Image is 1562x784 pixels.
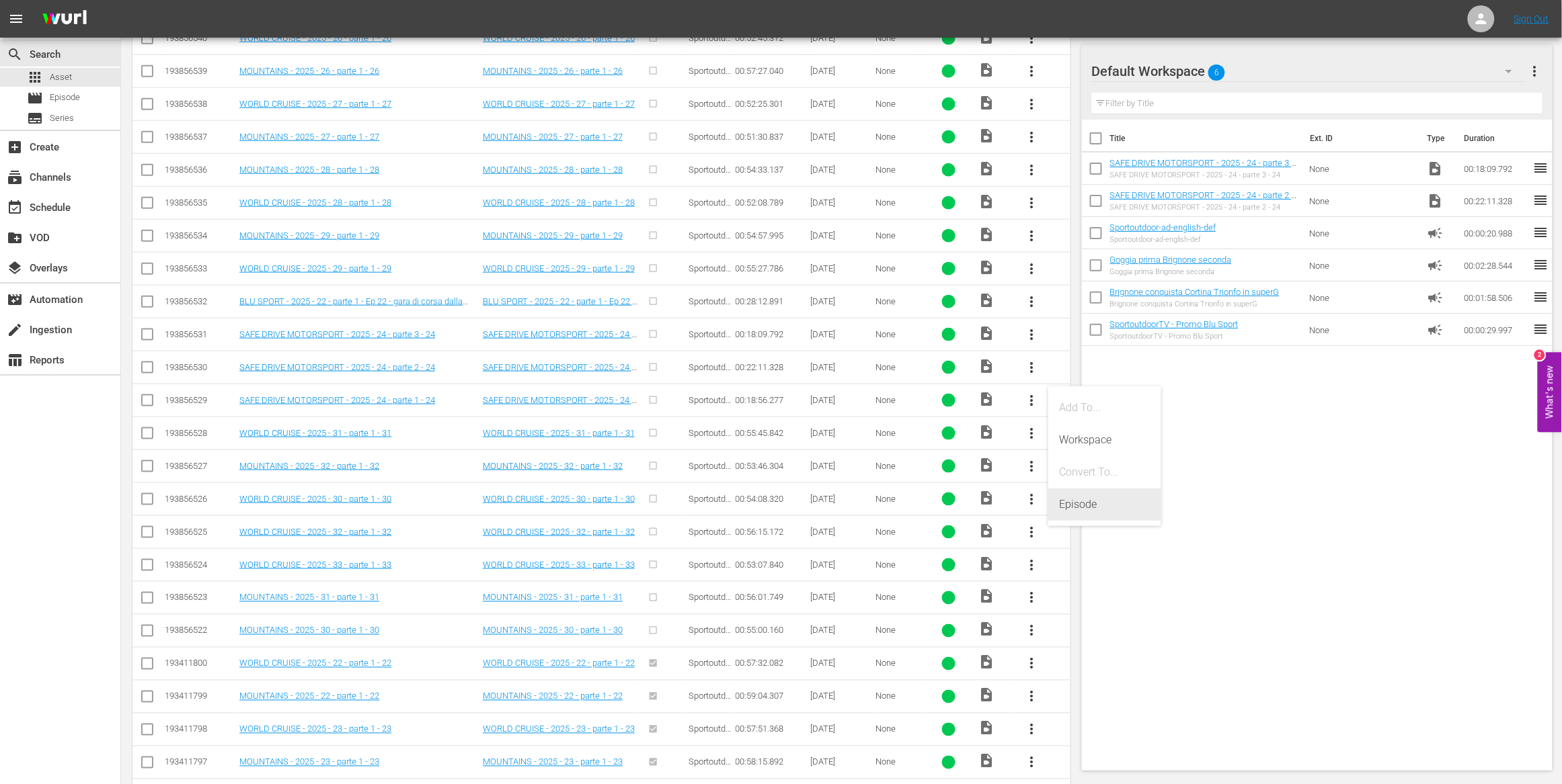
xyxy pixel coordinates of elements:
[239,691,379,701] a: MOUNTAINS - 2025 - 22 - parte 1 - 22
[978,95,994,111] span: Video
[875,625,919,636] div: None
[50,112,74,125] span: Series
[875,66,919,76] div: None
[1024,623,1040,639] span: more_vert
[978,589,994,605] span: Video
[483,132,623,142] a: MOUNTAINS - 2025 - 27 - parte 1 - 27
[483,658,635,668] a: WORLD CRUISE - 2025 - 22 - parte 1 - 22
[1059,456,1150,488] div: Convert To...
[8,11,24,27] span: menu
[689,494,731,514] span: Sportoutdoor TV
[165,33,235,43] div: 193856540
[1092,52,1525,90] div: Default Workspace
[1016,615,1048,647] button: more_vert
[239,99,391,109] a: WORLD CRUISE - 2025 - 27 - parte 1 - 27
[239,362,435,372] a: SAFE DRIVE MOTORSPORT - 2025 - 24 - parte 2 - 24
[1016,713,1048,746] button: more_vert
[1016,154,1048,186] button: more_vert
[1110,222,1216,232] a: Sportoutdoor-ad-english-def
[736,230,806,241] div: 00:54:57.995
[165,724,235,734] div: 193411798
[810,296,871,306] div: [DATE]
[810,99,871,109] div: [DATE]
[1110,158,1297,178] a: SAFE DRIVE MOTORSPORT - 2025 - 24 - parte 3 - 24
[1016,88,1048,120] button: more_vert
[27,69,43,85] span: Asset
[165,593,235,603] div: 193856523
[483,724,635,734] a: WORLD CRUISE - 2025 - 23 - parte 1 - 23
[7,230,23,246] span: VOD
[239,724,391,734] a: WORLD CRUISE - 2025 - 23 - parte 1 - 23
[1024,359,1040,376] span: more_vert
[1419,120,1456,157] th: Type
[165,132,235,142] div: 193856537
[7,169,23,185] span: Channels
[1110,267,1232,276] div: Goggia prima Brignone seconda
[165,658,235,668] div: 193411800
[1024,722,1040,738] span: more_vert
[165,66,235,76] div: 193856539
[165,691,235,701] div: 193411799
[1427,290,1443,306] span: Ad
[875,33,919,43] div: None
[689,691,731,711] span: Sportoutdoor TV
[1016,351,1048,384] button: more_vert
[1024,162,1040,178] span: more_vert
[1304,185,1422,217] td: None
[689,724,731,744] span: Sportoutdoor TV
[1427,322,1443,338] span: Ad
[1016,417,1048,449] button: more_vert
[1110,287,1280,297] a: Brignone conquista Cortina Trionfo in superG
[875,461,919,471] div: None
[875,230,919,241] div: None
[736,494,806,504] div: 00:54:08.320
[1427,257,1443,273] span: Ad
[1532,192,1549,208] span: reorder
[483,691,623,701] a: MOUNTAINS - 2025 - 22 - parte 1 - 22
[810,724,871,734] div: [DATE]
[978,226,994,243] span: Video
[1024,326,1040,343] span: more_vert
[483,527,635,537] a: WORLD CRUISE - 2025 - 32 - parte 1 - 32
[689,230,731,251] span: Sportoutdoor TV
[1024,294,1040,310] span: more_vert
[1024,458,1040,474] span: more_vert
[736,198,806,208] div: 00:52:08.789
[1110,300,1280,308] div: Brignone conquista Cortina Trionfo in superG
[810,593,871,603] div: [DATE]
[1016,516,1048,548] button: more_vert
[1110,120,1303,157] th: Title
[875,658,919,668] div: None
[978,654,994,670] span: Video
[875,527,919,537] div: None
[1427,161,1443,177] span: Video
[1458,153,1532,185] td: 00:18:09.792
[1458,314,1532,346] td: 00:00:29.997
[27,90,43,106] span: Episode
[483,560,635,570] a: WORLD CRUISE - 2025 - 33 - parte 1 - 33
[1456,120,1536,157] th: Duration
[736,428,806,438] div: 00:55:45.842
[483,198,635,208] a: WORLD CRUISE - 2025 - 28 - parte 1 - 28
[978,292,994,308] span: Video
[50,71,72,84] span: Asset
[736,296,806,306] div: 00:28:12.891
[1458,185,1532,217] td: 00:22:11.328
[239,33,391,43] a: WORLD CRUISE - 2025 - 26 - parte 1 - 26
[875,132,919,142] div: None
[875,494,919,504] div: None
[165,527,235,537] div: 193856525
[689,132,731,152] span: Sportoutdoor TV
[27,110,43,126] span: Series
[1538,352,1562,432] button: Open Feedback Widget
[689,296,731,316] span: Sportoutdoor TV
[1458,217,1532,249] td: 00:00:20.988
[810,66,871,76] div: [DATE]
[1024,228,1040,244] span: more_vert
[165,428,235,438] div: 193856528
[875,198,919,208] div: None
[1110,319,1239,329] a: SportoutdoorTV - Promo Blu Sport
[50,91,80,104] span: Episode
[165,329,235,339] div: 193856531
[978,259,994,275] span: video_file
